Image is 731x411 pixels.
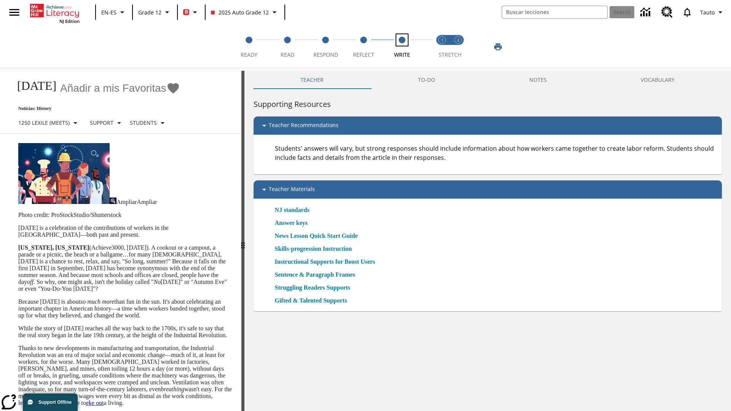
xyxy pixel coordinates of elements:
[275,231,358,241] a: News Lesson Quick Start Guide, Se abrirá en una nueva ventana o pestaña
[700,8,715,16] span: Tauto
[38,400,72,405] span: Support Offline
[457,38,459,43] text: 2
[27,279,34,285] em: off
[394,51,410,58] span: Write
[180,5,203,19] button: Boost El color de la clase es rojo. Cambiar el color de la clase.
[208,5,282,19] button: Class: 2025 Auto Grade 12, Selecciona una clase
[227,26,271,68] button: Ready step 1 of 5
[275,244,352,253] a: Skills-progression Instruction, Se abrirá en una nueva ventana o pestaña
[110,198,117,204] img: Ampliar
[138,8,161,16] span: Grade 12
[135,5,175,19] button: Grado: Grade 12, Elige un grado
[447,26,469,68] button: Stretch Respond step 2 of 2
[254,116,722,135] div: Teacher Recommendations
[275,296,352,305] a: Gifted & Talented Supports
[185,7,188,17] span: B
[254,98,722,110] h6: Supporting Resources
[502,6,607,18] input: search field
[80,298,114,305] em: so much more
[127,116,170,130] button: Seleccionar estudiante
[439,51,461,58] span: STRETCH
[636,2,657,23] a: Centro de información
[275,257,375,266] a: Instructional Supports for Boost Users, Se abrirá en una nueva ventana o pestaña
[441,38,443,43] text: 1
[18,212,232,218] p: Photo credit: ProStockStudio/Shutterstock
[23,393,78,411] button: Support Offline
[275,144,716,162] p: Students' answers will vary, but strong responses should include information about how workers ca...
[18,345,232,406] p: Thanks to new developments in manufacturing and transportation, the Industrial Revolution was an ...
[380,26,424,68] button: Write step 5 of 5
[117,199,137,205] span: Ampliar
[137,199,157,205] span: Ampliar
[18,244,89,251] strong: [US_STATE], [US_STATE]
[281,51,294,58] span: Read
[269,185,315,194] p: Teacher Materials
[9,79,56,93] h1: [DATE]
[342,26,386,68] button: Reflect step 4 of 5
[241,51,257,58] span: Ready
[677,2,697,22] a: Notificaciones
[161,386,184,392] em: breathing
[90,119,113,127] p: Support
[60,81,180,95] button: Añadir a mis Favoritas - Día del Trabajo
[153,279,161,285] em: No
[98,5,130,19] button: Language: EN-ES, Selecciona un idioma
[371,71,482,89] button: TO-DO
[60,82,166,94] span: Añadir a mis Favoritas
[59,18,80,24] span: NJ Edition
[697,5,728,19] button: Perfil/Configuración
[275,283,355,292] a: Struggling Readers Supports
[254,71,371,89] button: Teacher
[313,51,338,58] span: Respond
[101,8,117,16] span: EN-ES
[18,225,232,238] p: [DATE] is a celebration of the contributions of workers in the [GEOGRAPHIC_DATA]—both past and pr...
[15,116,83,130] button: Seleccione Lexile, 1250 Lexile (Meets)
[594,71,722,89] button: VOCABULARY
[275,218,308,228] a: Answer keys, Se abrirá en una nueva ventana o pestaña
[486,40,510,54] button: Imprimir
[482,71,594,89] button: NOTES
[254,180,722,199] div: Teacher Materials
[18,119,70,127] p: 1250 Lexile (Meets)
[130,119,157,127] p: Students
[275,270,355,279] a: Sentence & Paragraph Frames, Se abrirá en una nueva ventana o pestaña
[353,51,374,58] span: Reflect
[211,8,269,16] span: 2025 Auto Grade 12
[275,205,314,215] a: NJ standards
[241,71,244,411] div: Pulsa la tecla de intro o la barra espaciadora y luego presiona las flechas de derecha e izquierd...
[87,116,127,130] button: Tipo de apoyo, Support
[303,26,348,68] button: Respond step 3 of 5
[30,2,80,24] div: Portada
[18,244,232,292] p: (Achieve3000, [DATE]). A cookout or a campout, a parade or a picnic, the beach or a ballgame…for ...
[657,2,677,22] a: Centro de recursos, Se abrirá en una pestaña nueva.
[18,325,232,339] p: While the story of [DATE] reaches all the way back to the 1700s, it's safe to say that the real s...
[18,298,232,319] p: Because [DATE] is about than fun in the sun. It's about celebrating an important chapter in Ameri...
[18,143,110,204] img: A banner with a blue background shows an illustrated row of diverse men and women dressed in clot...
[244,71,731,411] div: activity
[254,71,722,89] div: Instructional Panel Tabs
[3,1,26,24] button: Abrir el menú lateral
[431,26,453,68] button: Stretch Read step 1 of 2
[269,121,338,130] p: Teacher Recommendations
[9,106,180,112] p: Noticias: History
[86,400,104,406] a: eke out
[265,26,309,68] button: Read step 2 of 5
